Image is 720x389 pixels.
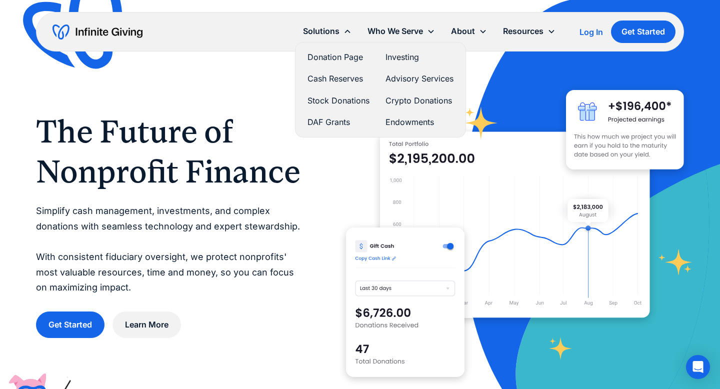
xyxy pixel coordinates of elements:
[295,20,359,42] div: Solutions
[451,24,475,38] div: About
[385,115,453,129] a: Endowments
[346,227,464,377] img: donation software for nonprofits
[303,24,339,38] div: Solutions
[295,42,466,137] nav: Solutions
[112,311,181,338] a: Learn More
[307,115,369,129] a: DAF Grants
[307,94,369,107] a: Stock Donations
[36,203,306,295] p: Simplify cash management, investments, and complex donations with seamless technology and expert ...
[52,24,142,40] a: home
[36,311,104,338] a: Get Started
[385,50,453,64] a: Investing
[611,20,675,43] a: Get Started
[380,131,650,318] img: nonprofit donation platform
[307,50,369,64] a: Donation Page
[367,24,423,38] div: Who We Serve
[443,20,495,42] div: About
[36,111,306,191] h1: The Future of Nonprofit Finance
[307,72,369,85] a: Cash Reserves
[579,26,603,38] a: Log In
[579,28,603,36] div: Log In
[359,20,443,42] div: Who We Serve
[686,355,710,379] div: Open Intercom Messenger
[385,94,453,107] a: Crypto Donations
[503,24,543,38] div: Resources
[385,72,453,85] a: Advisory Services
[495,20,563,42] div: Resources
[658,249,692,275] img: fundraising star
